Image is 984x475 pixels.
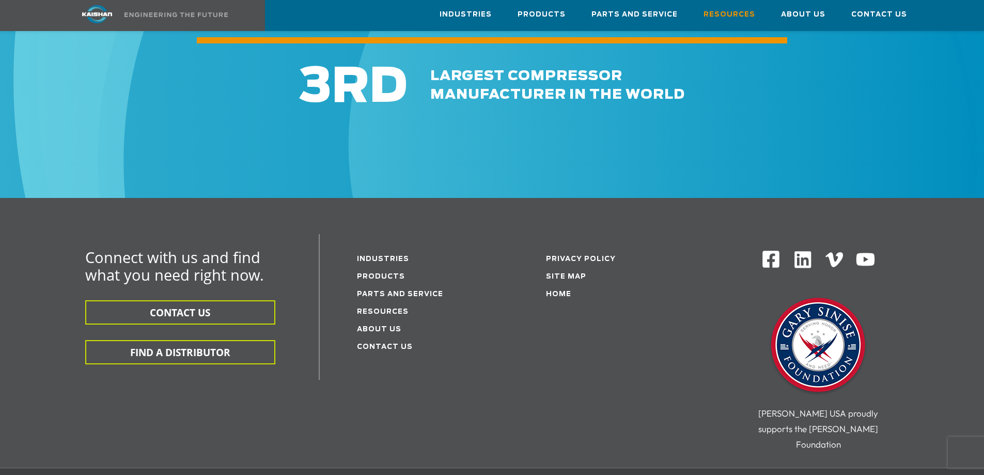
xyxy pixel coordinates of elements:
a: Home [546,291,571,298]
a: Contact Us [357,344,413,350]
img: Facebook [761,250,780,269]
a: Parts and Service [591,1,678,28]
img: Engineering the future [124,12,228,17]
img: Vimeo [825,252,843,267]
a: Resources [357,309,409,315]
a: Privacy Policy [546,256,616,263]
button: FIND A DISTRIBUTOR [85,340,275,364]
span: [PERSON_NAME] USA proudly supports the [PERSON_NAME] Foundation [758,408,878,450]
a: Industries [440,1,492,28]
a: Industries [357,256,409,263]
span: Industries [440,9,492,21]
a: Products [518,1,566,28]
a: Products [357,273,405,280]
a: About Us [357,326,401,333]
span: Parts and Service [591,9,678,21]
img: Youtube [855,250,876,270]
img: Linkedin [793,250,813,270]
button: CONTACT US [85,300,275,325]
a: Site Map [546,273,586,280]
span: Resources [704,9,755,21]
span: 3 [300,64,332,111]
a: Parts and service [357,291,443,298]
span: largest compressor manufacturer in the world [430,69,685,101]
span: Products [518,9,566,21]
img: kaishan logo [58,5,136,23]
a: About Us [781,1,825,28]
a: Resources [704,1,755,28]
span: RD [332,64,408,111]
img: Gary Sinise Foundation [767,295,870,398]
span: Contact Us [851,9,907,21]
span: Connect with us and find what you need right now. [85,247,264,285]
a: Contact Us [851,1,907,28]
span: About Us [781,9,825,21]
